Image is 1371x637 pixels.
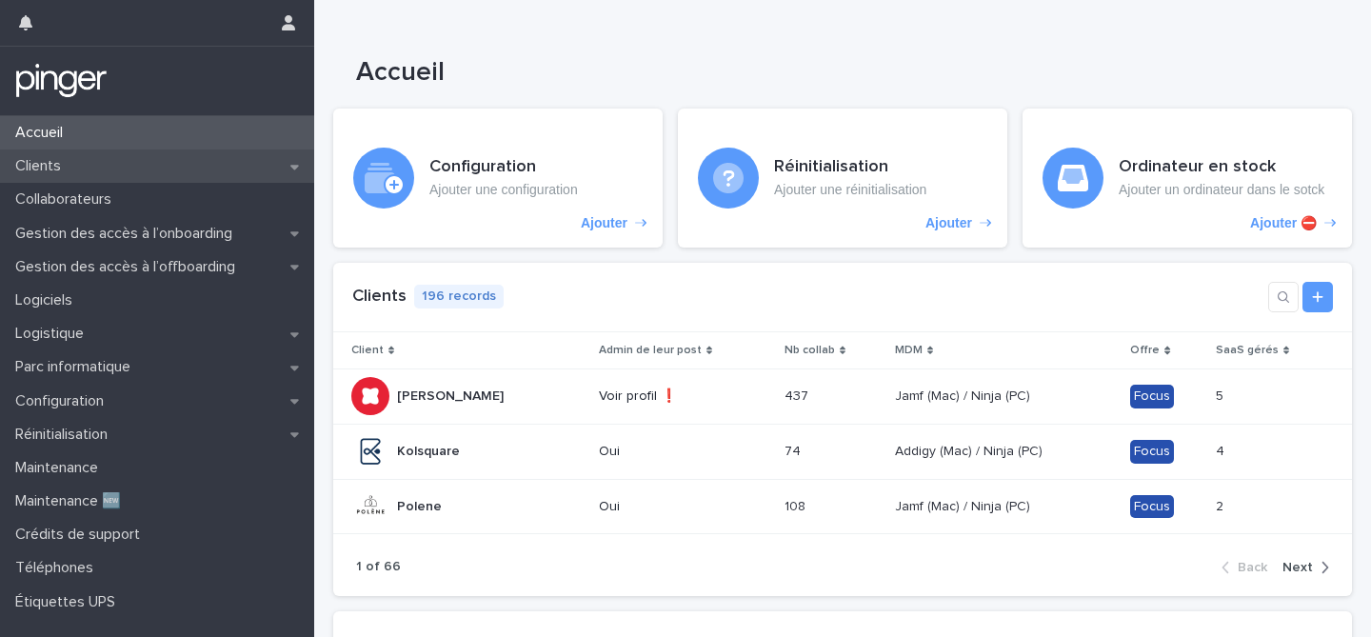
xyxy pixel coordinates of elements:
a: Ajouter [333,109,663,248]
p: Jamf (Mac) / Ninja (PC) [895,385,1034,405]
h3: Ordinateur en stock [1119,157,1324,178]
p: Gestion des accès à l’onboarding [8,225,248,243]
p: Étiquettes UPS [8,593,130,611]
p: Jamf (Mac) / Ninja (PC) [895,495,1034,515]
p: Ajouter [925,215,972,231]
p: 2 [1216,495,1227,515]
p: Collaborateurs [8,190,127,209]
p: Nb collab [785,340,835,361]
p: Oui [599,499,758,515]
p: 108 [785,495,809,515]
tr: [PERSON_NAME][PERSON_NAME] Voir profil ❗437437 Jamf (Mac) / Ninja (PC)Jamf (Mac) / Ninja (PC) Foc... [333,368,1352,424]
p: Ajouter une configuration [429,182,578,198]
p: Ajouter ⛔️ [1250,215,1317,231]
div: Focus [1130,495,1174,519]
p: Offre [1130,340,1160,361]
p: SaaS gérés [1216,340,1279,361]
p: Logiciels [8,291,88,309]
tr: KolsquareKolsquare Oui7474 Addigy (Mac) / Ninja (PC)Addigy (Mac) / Ninja (PC) Focus44 [333,424,1352,479]
p: 5 [1216,385,1227,405]
p: Kolsquare [397,440,464,460]
p: Téléphones [8,559,109,577]
img: mTgBEunGTSyRkCgitkcU [15,62,108,100]
h3: Réinitialisation [774,157,926,178]
p: MDM [895,340,923,361]
div: Focus [1130,440,1174,464]
p: [PERSON_NAME] [397,385,507,405]
p: Ajouter une réinitialisation [774,182,926,198]
p: Oui [599,444,758,460]
a: Ajouter [678,109,1007,248]
p: Réinitialisation [8,426,123,444]
button: Next [1275,559,1329,576]
h3: Configuration [429,157,578,178]
p: 437 [785,385,812,405]
p: Ajouter un ordinateur dans le sotck [1119,182,1324,198]
p: Configuration [8,392,119,410]
p: Addigy (Mac) / Ninja (PC) [895,440,1046,460]
p: 4 [1216,440,1228,460]
button: Back [1222,559,1275,576]
h1: Accueil [356,57,1283,90]
p: Client [351,340,384,361]
a: Ajouter ⛔️ [1023,109,1352,248]
p: 196 records [414,285,504,309]
p: Maintenance [8,459,113,477]
a: Clients [352,288,407,305]
span: Next [1282,561,1313,574]
a: Add new record [1302,282,1333,312]
p: Voir profil ❗ [599,388,758,405]
span: Back [1238,561,1267,574]
p: 1 of 66 [356,559,401,575]
p: Gestion des accès à l’offboarding [8,258,250,276]
p: Crédits de support [8,526,155,544]
p: 74 [785,440,805,460]
p: Accueil [8,124,78,142]
p: Maintenance 🆕 [8,492,136,510]
p: Admin de leur post [599,340,702,361]
p: Clients [8,157,76,175]
p: Polene [397,495,446,515]
tr: PolenePolene Oui108108 Jamf (Mac) / Ninja (PC)Jamf (Mac) / Ninja (PC) Focus22 [333,479,1352,534]
p: Ajouter [581,215,627,231]
p: Parc informatique [8,358,146,376]
div: Focus [1130,385,1174,408]
p: Logistique [8,325,99,343]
